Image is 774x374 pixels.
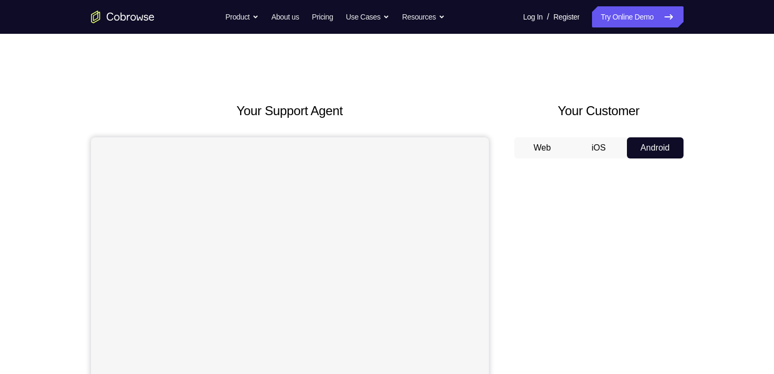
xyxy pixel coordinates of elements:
a: About us [271,6,299,27]
a: Log In [523,6,543,27]
span: / [547,11,549,23]
a: Pricing [312,6,333,27]
button: iOS [570,137,627,158]
button: Resources [402,6,445,27]
button: Product [225,6,259,27]
button: Android [627,137,684,158]
button: Use Cases [346,6,389,27]
button: Web [514,137,571,158]
h2: Your Customer [514,101,684,120]
a: Try Online Demo [592,6,683,27]
a: Go to the home page [91,11,154,23]
a: Register [553,6,579,27]
h2: Your Support Agent [91,101,489,120]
